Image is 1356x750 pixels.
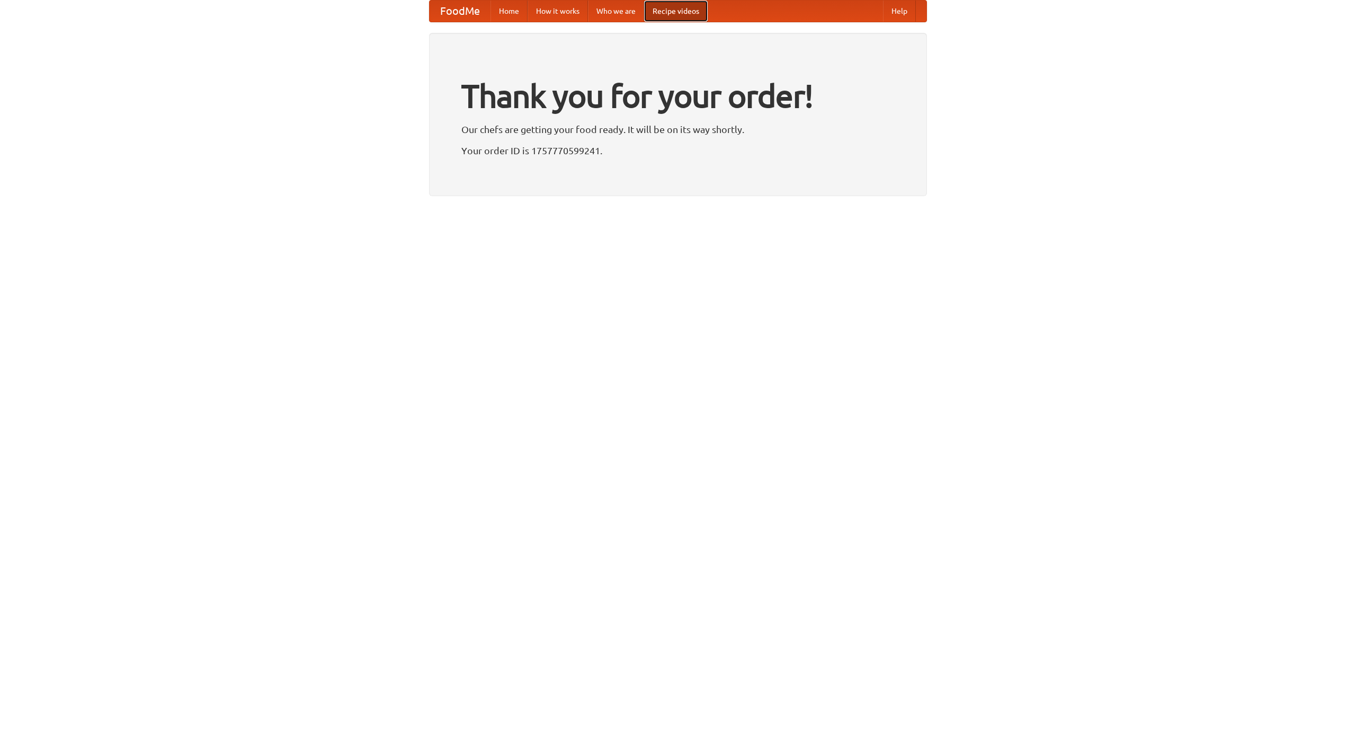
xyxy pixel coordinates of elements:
a: Who we are [588,1,644,22]
a: How it works [528,1,588,22]
p: Our chefs are getting your food ready. It will be on its way shortly. [461,121,895,137]
a: FoodMe [430,1,490,22]
a: Home [490,1,528,22]
h1: Thank you for your order! [461,70,895,121]
a: Recipe videos [644,1,708,22]
p: Your order ID is 1757770599241. [461,143,895,158]
a: Help [883,1,916,22]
